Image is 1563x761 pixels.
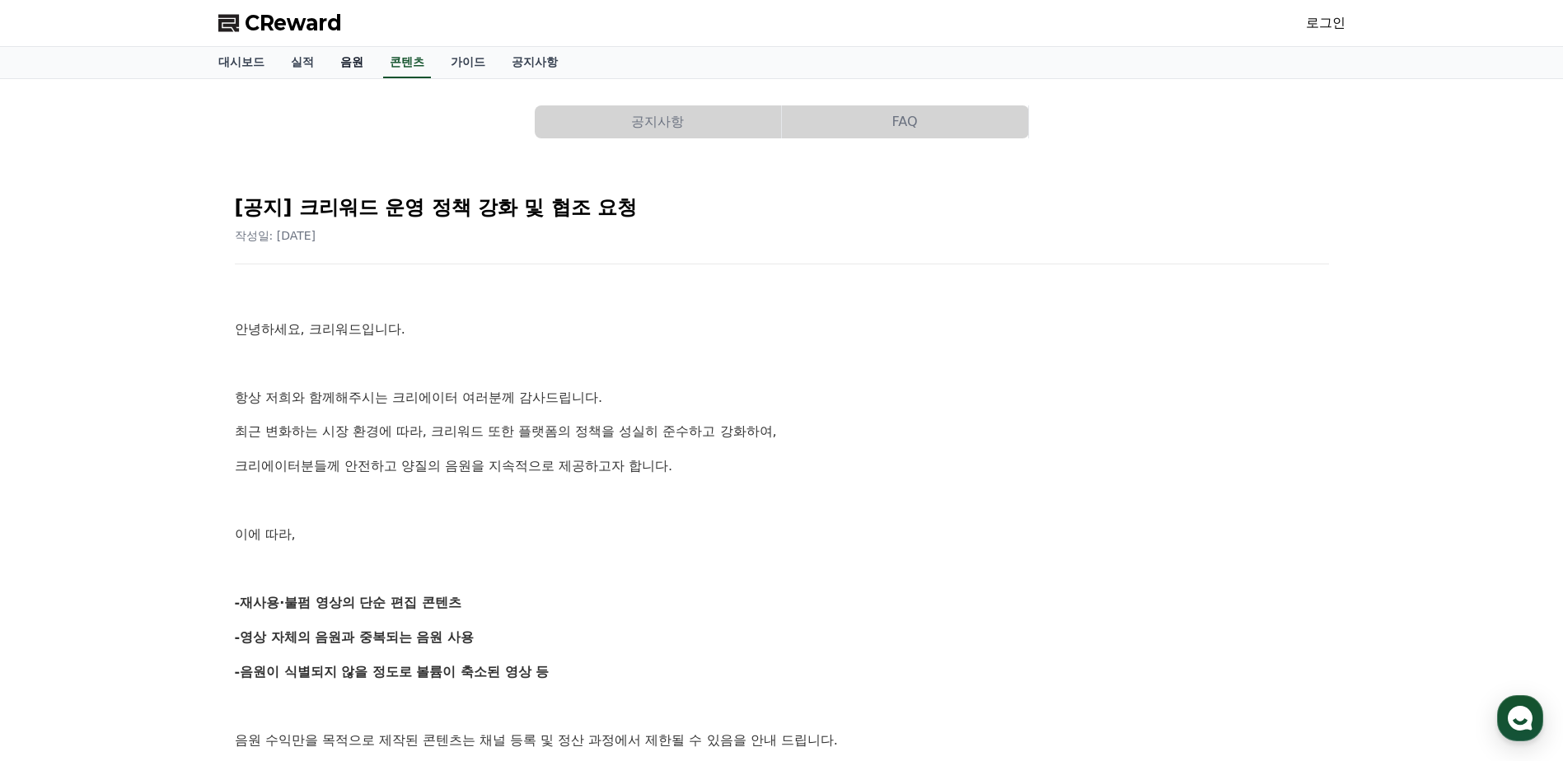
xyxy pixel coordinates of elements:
[235,664,550,679] strong: -음원이 식별되지 않을 정도로 볼륨이 축소된 영상 등
[782,105,1028,138] button: FAQ
[52,547,62,560] span: 홈
[235,730,1329,751] p: 음원 수익만을 목적으로 제작된 콘텐츠는 채널 등록 및 정산 과정에서 제한될 수 있음을 안내 드립니다.
[235,387,1329,409] p: 항상 저희와 함께해주시는 크리에이터 여러분께 감사드립니다.
[535,105,781,138] button: 공지사항
[235,629,475,645] strong: -영상 자체의 음원과 중복되는 음원 사용
[109,522,213,563] a: 대화
[218,10,342,36] a: CReward
[327,47,377,78] a: 음원
[245,10,342,36] span: CReward
[1306,13,1345,33] a: 로그인
[151,548,171,561] span: 대화
[205,47,278,78] a: 대시보드
[255,547,274,560] span: 설정
[782,105,1029,138] a: FAQ
[213,522,316,563] a: 설정
[235,421,1329,442] p: 최근 변화하는 시장 환경에 따라, 크리워드 또한 플랫폼의 정책을 성실히 준수하고 강화하여,
[278,47,327,78] a: 실적
[5,522,109,563] a: 홈
[235,595,461,610] strong: -재사용·불펌 영상의 단순 편집 콘텐츠
[235,319,1329,340] p: 안녕하세요, 크리워드입니다.
[535,105,782,138] a: 공지사항
[235,229,316,242] span: 작성일: [DATE]
[235,194,1329,221] h2: [공지] 크리워드 운영 정책 강화 및 협조 요청
[498,47,571,78] a: 공지사항
[235,455,1329,477] p: 크리에이터분들께 안전하고 양질의 음원을 지속적으로 제공하고자 합니다.
[235,524,1329,545] p: 이에 따라,
[438,47,498,78] a: 가이드
[383,47,431,78] a: 콘텐츠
